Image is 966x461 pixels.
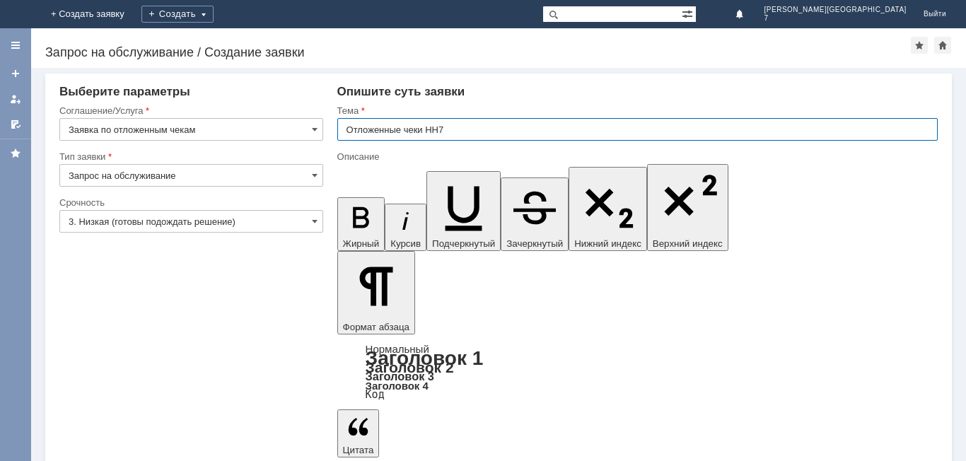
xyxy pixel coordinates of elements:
[366,359,454,375] a: Заголовок 2
[59,85,190,98] span: Выберите параметры
[343,445,374,455] span: Цитата
[337,251,415,334] button: Формат абзаца
[337,106,935,115] div: Тема
[337,152,935,161] div: Описание
[4,88,27,110] a: Мои заявки
[501,177,569,251] button: Зачеркнутый
[764,6,907,14] span: [PERSON_NAME][GEOGRAPHIC_DATA]
[366,380,429,392] a: Заголовок 4
[59,106,320,115] div: Соглашение/Услуга
[934,37,951,54] div: Сделать домашней страницей
[569,167,647,251] button: Нижний индекс
[426,171,501,251] button: Подчеркнутый
[682,6,696,20] span: Расширенный поиск
[59,152,320,161] div: Тип заявки
[337,85,465,98] span: Опишите суть заявки
[366,388,385,401] a: Код
[337,409,380,457] button: Цитата
[59,198,320,207] div: Срочность
[574,238,641,249] span: Нижний индекс
[337,197,385,251] button: Жирный
[4,113,27,136] a: Мои согласования
[343,322,409,332] span: Формат абзаца
[366,370,434,383] a: Заголовок 3
[366,343,429,355] a: Нормальный
[385,204,426,251] button: Курсив
[337,344,938,399] div: Формат абзаца
[647,164,728,251] button: Верхний индекс
[141,6,214,23] div: Создать
[390,238,421,249] span: Курсив
[4,62,27,85] a: Создать заявку
[366,347,484,369] a: Заголовок 1
[911,37,928,54] div: Добавить в избранное
[45,45,911,59] div: Запрос на обслуживание / Создание заявки
[432,238,495,249] span: Подчеркнутый
[653,238,723,249] span: Верхний индекс
[506,238,563,249] span: Зачеркнутый
[764,14,907,23] span: 7
[343,238,380,249] span: Жирный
